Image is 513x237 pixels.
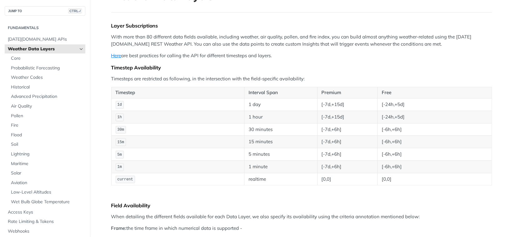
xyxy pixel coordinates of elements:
p: are best practices for calling the API for different timesteps and layers. [111,52,492,59]
a: Weather Codes [8,73,85,82]
td: [-24h,+5d] [378,98,492,111]
span: Rate Limiting & Tokens [8,219,84,225]
p: When detailing the different fields available for each Data Layer, we also specify its availabili... [111,213,492,220]
td: 30 minutes [244,123,317,136]
td: [0,0] [317,173,378,185]
td: realtime [244,173,317,185]
td: [-7d,+6h] [317,123,378,136]
a: Aviation [8,178,85,188]
span: Air Quality [11,103,84,109]
a: Webhooks [5,227,85,236]
span: 30m [117,128,124,132]
span: 1m [117,165,122,169]
span: Flood [11,132,84,138]
td: [-7d,+15d] [317,111,378,123]
td: [-24h,+5d] [378,111,492,123]
td: [-7d,+6h] [317,160,378,173]
a: Flood [8,130,85,140]
td: 15 minutes [244,136,317,148]
span: 15m [117,140,124,144]
span: [DATE][DOMAIN_NAME] APIs [8,36,84,43]
a: Here [111,53,121,58]
span: 1d [117,103,122,107]
a: Soil [8,140,85,149]
span: Solar [11,170,84,176]
a: Pollen [8,111,85,121]
a: Access Keys [5,208,85,217]
a: Advanced Precipitation [8,92,85,101]
span: Fire [11,122,84,129]
td: [-6h,+6h] [378,136,492,148]
span: Soil [11,141,84,148]
th: Premium [317,87,378,98]
a: Core [8,54,85,63]
span: Core [11,55,84,62]
th: Timestep [111,87,244,98]
span: Low-Level Altitudes [11,189,84,195]
span: Maritime [11,161,84,167]
p: With more than 80 different data fields available, including weather, air quality, pollen, and fi... [111,33,492,48]
td: [-7d,+6h] [317,136,378,148]
a: Weather Data LayersHide subpages for Weather Data Layers [5,44,85,54]
p: the time frame in which numerical data is supported - [111,225,492,232]
span: Access Keys [8,209,84,215]
span: Weather Codes [11,74,84,81]
button: JUMP TOCTRL-/ [5,6,85,16]
div: Timestep Availability [111,64,492,71]
td: [-6h,+6h] [378,123,492,136]
span: CTRL-/ [68,8,82,13]
h2: Fundamentals [5,25,85,31]
a: Historical [8,83,85,92]
p: Timesteps are restricted as following, in the intersection with the field-specific availability: [111,75,492,83]
td: [0,0] [378,173,492,185]
th: Interval Span [244,87,317,98]
a: Lightning [8,149,85,159]
a: Probabilistic Forecasting [8,63,85,73]
td: [-7d,+6h] [317,148,378,161]
span: 1h [117,115,122,119]
span: Wet Bulb Globe Temperature [11,199,84,205]
a: Solar [8,169,85,178]
span: Pollen [11,113,84,119]
strong: Frame: [111,225,127,231]
a: Fire [8,121,85,130]
div: Layer Subscriptions [111,23,492,29]
button: Hide subpages for Weather Data Layers [79,47,84,52]
a: Wet Bulb Globe Temperature [8,197,85,207]
span: Historical [11,84,84,90]
td: 1 day [244,98,317,111]
span: Probabilistic Forecasting [11,65,84,71]
td: [-7d,+15d] [317,98,378,111]
div: Field Availability [111,202,492,209]
a: Maritime [8,159,85,169]
span: current [117,177,133,182]
td: [-6h,+6h] [378,160,492,173]
span: Advanced Precipitation [11,93,84,100]
span: Lightning [11,151,84,157]
th: Free [378,87,492,98]
span: 5m [117,153,122,157]
td: 1 minute [244,160,317,173]
td: 1 hour [244,111,317,123]
a: [DATE][DOMAIN_NAME] APIs [5,35,85,44]
td: [-6h,+6h] [378,148,492,161]
span: Aviation [11,180,84,186]
a: Air Quality [8,102,85,111]
span: Weather Data Layers [8,46,77,52]
a: Rate Limiting & Tokens [5,217,85,226]
a: Low-Level Altitudes [8,188,85,197]
td: 5 minutes [244,148,317,161]
span: Webhooks [8,228,84,234]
